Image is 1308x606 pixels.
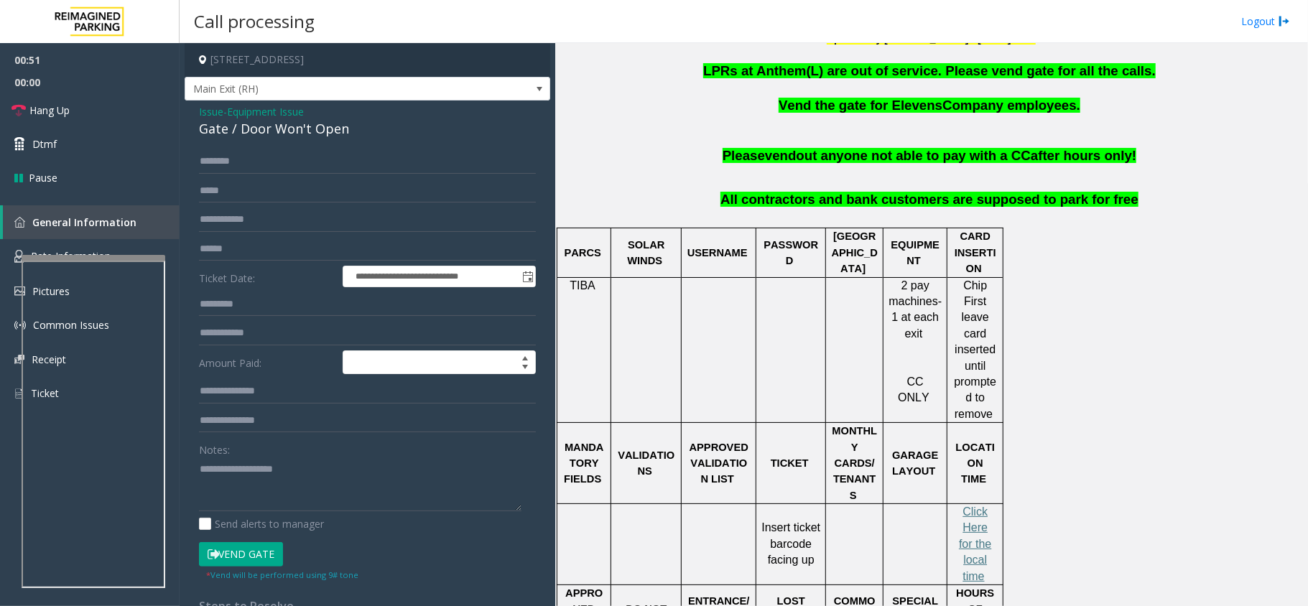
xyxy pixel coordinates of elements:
span: PASSWORD [764,239,818,266]
span: - [223,105,304,118]
span: PARCS [565,247,601,258]
span: MONTHLY CARDS/TENANTS [832,425,877,501]
font: Updated by [PERSON_NAME] - [DATE]'2025 [827,33,1036,45]
span: TIBA [570,279,595,292]
div: Gate / Door Won't Open [199,119,536,139]
span: LPRs at Anthem(L) are out of service. Please vend gate for all the calls. [703,63,1156,78]
a: Click Here for the local time [959,506,991,582]
span: Insert ticket barcode facing up [761,521,820,566]
span: after hours only! [1031,148,1136,163]
label: Send alerts to manager [199,516,324,531]
label: Notes: [199,437,230,457]
span: Decrease value [515,363,535,374]
span: GARAGE LAYOUT [892,449,938,477]
span: EQUIPMENT [891,239,940,266]
span: out anyone not able to pay with a CC [797,148,1031,163]
a: Logout [1241,14,1290,29]
span: CC ONLY [898,376,929,404]
img: 'icon' [14,286,25,296]
span: Pause [29,170,57,185]
span: Dtmf [32,136,57,151]
button: Vend Gate [199,542,283,567]
span: Hang Up [29,103,70,118]
span: [GEOGRAPHIC_DATA] [832,230,878,274]
span: VALIDATIONS [618,449,674,477]
span: Vend the gate for Elevens [779,98,942,113]
span: APPROVED VALIDATION LIST [690,442,748,485]
span: MANDATORY FIELDS [564,442,603,485]
span: USERNAME [687,247,748,258]
span: Toggle popup [519,266,535,286]
img: 'icon' [14,387,24,400]
span: SOLAR WINDS [627,239,664,266]
span: Company employees. [942,98,1080,113]
span: Main Exit (RH) [185,78,477,101]
span: Chip First leave card inserted until prompted to remove [954,279,996,420]
span: CARD INSERTION [955,230,996,274]
img: 'icon' [14,250,24,263]
a: General Information [3,205,180,239]
span: Increase value [515,351,535,363]
label: Ticket Date: [195,266,339,287]
span: 2 pay machines- 1 at each exit [889,279,942,340]
img: logout [1279,14,1290,29]
span: Please [723,148,765,163]
img: 'icon' [14,355,24,364]
span: Issue [199,104,223,119]
span: vend [765,148,797,163]
span: General Information [32,215,136,229]
span: Equipment Issue [227,104,304,119]
img: 'icon' [14,320,26,331]
span: All contractors and bank customers are supposed to park for free [720,192,1138,207]
small: Vend will be performed using 9# tone [206,569,358,580]
img: 'icon' [14,217,25,228]
span: Rate Information [31,249,111,263]
h3: Call processing [187,4,322,39]
span: LOCATION TIME [956,442,996,485]
span: TICKET [771,457,809,469]
label: Amount Paid: [195,350,339,375]
span: Click Here for the local time [959,505,991,582]
h4: [STREET_ADDRESS] [185,43,550,77]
